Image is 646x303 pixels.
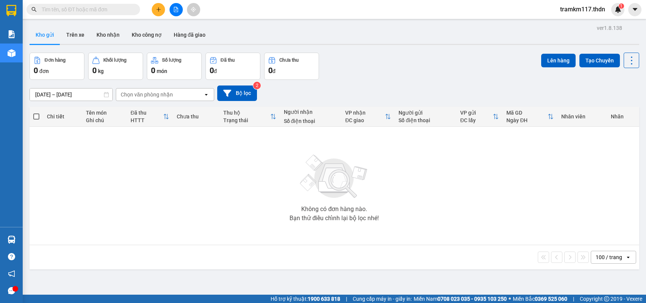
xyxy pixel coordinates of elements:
div: 100 / trang [596,253,622,261]
span: file-add [173,7,179,12]
span: Miền Bắc [513,295,567,303]
span: message [8,287,15,294]
img: warehouse-icon [8,236,16,244]
input: Tìm tên, số ĐT hoặc mã đơn [42,5,131,14]
strong: 0708 023 035 - 0935 103 250 [437,296,507,302]
svg: open [203,92,209,98]
button: Kho công nợ [126,26,168,44]
span: copyright [604,296,609,301]
span: 0 [34,66,38,75]
img: warehouse-icon [8,49,16,57]
span: ⚪️ [509,297,511,300]
span: | [346,295,347,303]
button: Lên hàng [541,54,576,67]
img: icon-new-feature [615,6,621,13]
button: Bộ lọc [217,85,257,101]
div: VP gửi [460,110,493,116]
span: 0 [92,66,97,75]
div: Người nhận [284,109,338,115]
button: Đơn hàng0đơn [30,53,84,80]
div: ver 1.8.138 [597,24,622,32]
span: plus [156,7,161,12]
svg: open [625,254,631,260]
div: Nhãn [611,113,635,120]
div: VP nhận [345,110,385,116]
span: tramkm117.thdn [554,5,611,14]
span: đ [272,68,276,74]
button: caret-down [628,3,641,16]
span: Miền Nam [414,295,507,303]
span: đ [214,68,217,74]
span: aim [191,7,196,12]
sup: 1 [619,3,624,9]
button: Số lượng0món [147,53,202,80]
span: Cung cấp máy in - giấy in: [353,295,412,303]
img: logo-vxr [6,5,16,16]
span: món [157,68,167,74]
div: Bạn thử điều chỉnh lại bộ lọc nhé! [290,215,379,221]
div: Ngày ĐH [506,117,547,123]
div: Chi tiết [47,113,78,120]
button: Kho gửi [30,26,60,44]
div: Không có đơn hàng nào. [301,206,367,212]
div: Ghi chú [86,117,123,123]
span: 0 [151,66,155,75]
div: Số lượng [162,57,181,63]
div: Chưa thu [279,57,299,63]
strong: 1900 633 818 [308,296,340,302]
span: Hỗ trợ kỹ thuật: [271,295,340,303]
div: Khối lượng [103,57,126,63]
button: Đã thu0đ [205,53,260,80]
div: Tên món [86,110,123,116]
button: Hàng đã giao [168,26,212,44]
div: Trạng thái [223,117,270,123]
span: question-circle [8,253,15,260]
button: Kho nhận [90,26,126,44]
th: Toggle SortBy [219,107,280,127]
div: Đã thu [221,57,235,63]
button: Tạo Chuyến [579,54,620,67]
div: HTTT [131,117,163,123]
span: kg [98,68,104,74]
sup: 2 [253,82,261,89]
span: đơn [39,68,49,74]
span: caret-down [632,6,638,13]
button: Chưa thu0đ [264,53,319,80]
div: Đã thu [131,110,163,116]
div: Người gửi [398,110,453,116]
button: file-add [170,3,183,16]
th: Toggle SortBy [341,107,395,127]
div: Đơn hàng [45,57,65,63]
span: notification [8,270,15,277]
strong: 0369 525 060 [535,296,567,302]
span: 0 [268,66,272,75]
span: search [31,7,37,12]
div: Số điện thoại [398,117,453,123]
img: solution-icon [8,30,16,38]
div: Nhân viên [561,113,604,120]
button: Khối lượng0kg [88,53,143,80]
div: Mã GD [506,110,547,116]
span: 0 [210,66,214,75]
input: Select a date range. [30,89,112,101]
button: plus [152,3,165,16]
div: Thu hộ [223,110,270,116]
span: 1 [620,3,623,9]
div: ĐC giao [345,117,385,123]
th: Toggle SortBy [503,107,557,127]
button: aim [187,3,200,16]
div: Số điện thoại [284,118,338,124]
img: svg+xml;base64,PHN2ZyBjbGFzcz0ibGlzdC1wbHVnX19zdmciIHhtbG5zPSJodHRwOi8vd3d3LnczLm9yZy8yMDAwL3N2Zy... [296,150,372,203]
span: | [573,295,574,303]
th: Toggle SortBy [127,107,173,127]
button: Trên xe [60,26,90,44]
div: Chưa thu [177,113,215,120]
th: Toggle SortBy [456,107,503,127]
div: ĐC lấy [460,117,493,123]
div: Chọn văn phòng nhận [121,91,173,98]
